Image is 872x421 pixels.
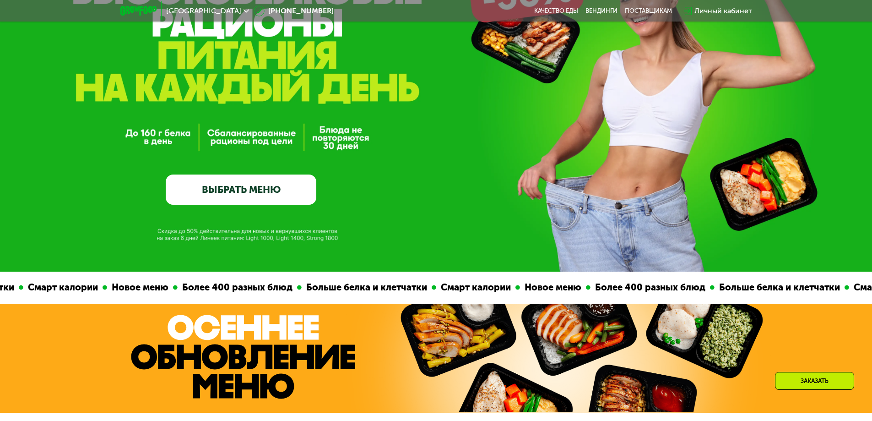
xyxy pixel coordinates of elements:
a: Качество еды [534,7,578,15]
div: Заказать [775,372,854,390]
div: Больше белка и клетчатки [707,280,837,295]
div: Смарт калории [16,280,95,295]
div: Более 400 разных блюд [583,280,702,295]
div: Более 400 разных блюд [170,280,289,295]
div: Личный кабинет [694,5,752,16]
div: Новое меню [512,280,578,295]
a: ВЫБРАТЬ МЕНЮ [166,175,316,205]
span: [GEOGRAPHIC_DATA] [166,7,241,15]
a: Вендинги [585,7,617,15]
a: [PHONE_NUMBER] [254,5,334,16]
div: Смарт калории [428,280,508,295]
div: поставщикам [625,7,672,15]
div: Новое меню [99,280,165,295]
div: Больше белка и клетчатки [294,280,424,295]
